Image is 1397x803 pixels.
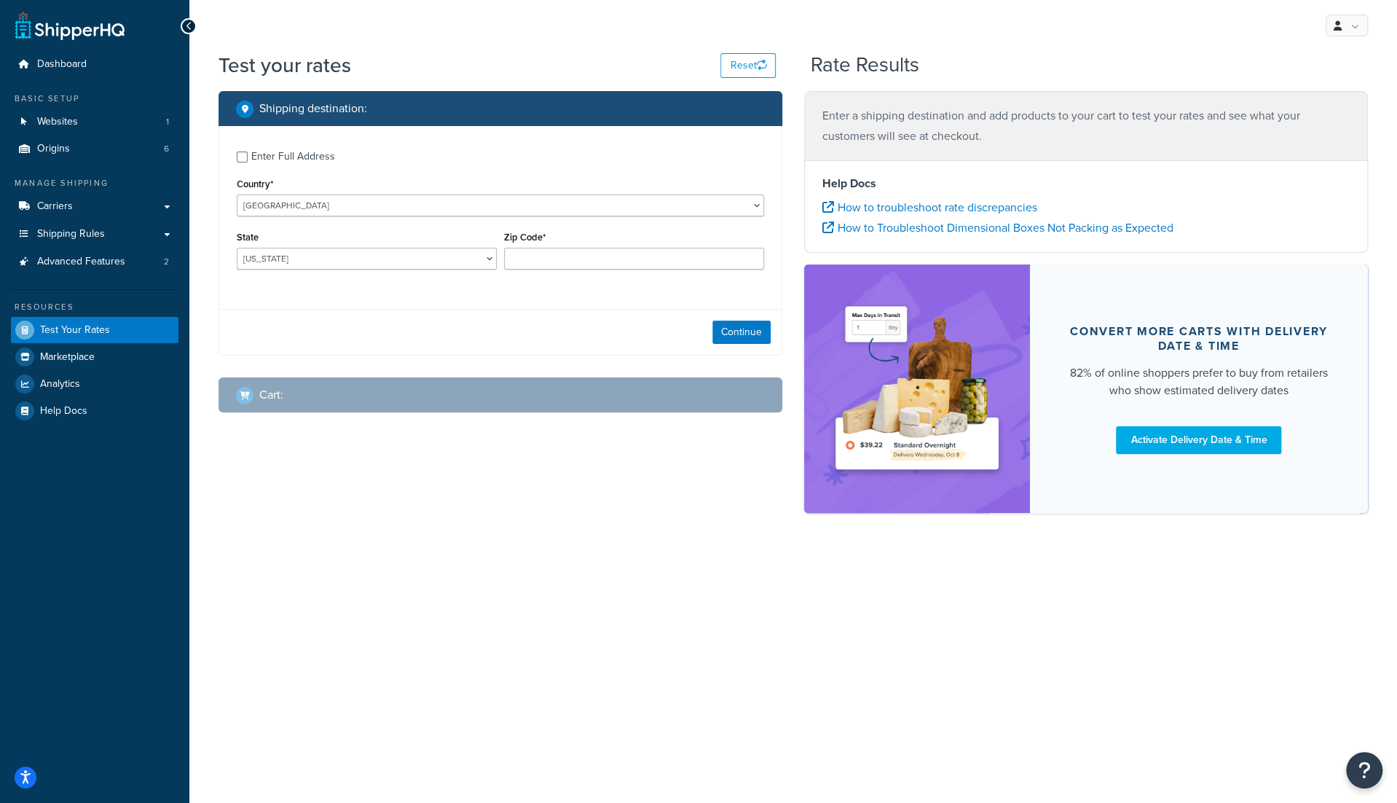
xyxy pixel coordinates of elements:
a: Shipping Rules [11,221,178,248]
h4: Help Docs [822,175,1350,192]
span: Dashboard [37,58,87,71]
a: Analytics [11,371,178,397]
span: Help Docs [40,405,87,418]
span: Advanced Features [37,256,125,268]
a: Websites1 [11,109,178,136]
h2: Cart : [259,388,283,401]
span: Origins [37,143,70,155]
span: Marketplace [40,351,95,364]
span: Shipping Rules [37,228,105,240]
a: Dashboard [11,51,178,78]
li: Advanced Features [11,248,178,275]
li: Origins [11,136,178,162]
div: Manage Shipping [11,177,178,189]
a: Test Your Rates [11,317,178,343]
a: How to troubleshoot rate discrepancies [822,199,1037,216]
a: How to Troubleshoot Dimensional Boxes Not Packing as Expected [822,219,1173,236]
span: Test Your Rates [40,324,110,337]
input: Enter Full Address [237,152,248,162]
button: Open Resource Center [1346,752,1382,788]
a: Marketplace [11,344,178,370]
div: Enter Full Address [251,146,335,167]
span: Analytics [40,378,80,391]
a: Help Docs [11,398,178,424]
a: Origins6 [11,136,178,162]
a: Advanced Features2 [11,248,178,275]
button: Continue [712,321,771,344]
h2: Rate Results [811,54,919,77]
span: 2 [164,256,169,268]
button: Reset [720,53,776,78]
label: Zip Code* [504,232,546,243]
div: Resources [11,301,178,313]
div: Convert more carts with delivery date & time [1065,324,1333,353]
span: 6 [164,143,169,155]
a: Activate Delivery Date & Time [1116,426,1281,454]
a: Carriers [11,193,178,220]
label: Country* [237,179,273,189]
span: Carriers [37,200,73,213]
h2: Shipping destination : [259,102,367,115]
h1: Test your rates [219,51,351,79]
span: 1 [166,116,169,128]
img: feature-image-ddt-36eae7f7280da8017bfb280eaccd9c446f90b1fe08728e4019434db127062ab4.png [826,286,1008,491]
div: 82% of online shoppers prefer to buy from retailers who show estimated delivery dates [1065,364,1333,399]
div: Basic Setup [11,93,178,105]
label: State [237,232,259,243]
p: Enter a shipping destination and add products to your cart to test your rates and see what your c... [822,106,1350,146]
li: Websites [11,109,178,136]
span: Websites [37,116,78,128]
